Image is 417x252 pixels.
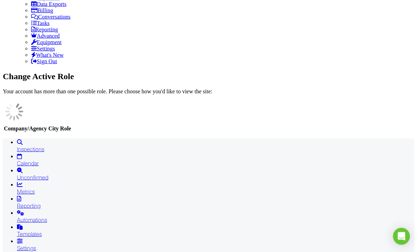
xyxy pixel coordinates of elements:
[31,39,61,45] a: Equipment
[31,33,60,39] a: Advanced
[48,125,59,132] th: City
[17,223,414,238] a: Templates
[17,160,414,167] div: Calendar
[3,100,25,123] img: loading-93afd81d04378562ca97960a6d0abf470c8f8241ccf6a1b4da771bf876922d1b.gif
[17,181,414,195] a: Metrics
[17,238,414,252] a: Settings
[31,52,64,58] a: What's New
[17,139,414,153] a: Inspections
[31,14,71,20] a: Conversations
[17,188,414,195] div: Metrics
[31,46,55,52] a: Settings
[3,88,414,95] p: Your account has more than one possible role. Please choose how you'd like to view the site:
[31,58,57,64] a: Sign Out
[31,7,53,13] a: Billing
[31,27,58,33] a: Reporting
[17,174,414,181] div: Unconfirmed
[31,1,66,7] a: Data Exports
[3,72,414,81] h2: Change Active Role
[393,228,410,245] div: Open Intercom Messenger
[17,195,414,209] a: Reporting
[17,167,414,181] a: Unconfirmed
[17,146,414,153] div: Inspections
[31,20,49,26] a: Tasks
[17,209,414,223] a: Automations (Advanced)
[17,230,414,238] div: Templates
[4,125,47,132] th: Company/Agency
[17,245,414,252] div: Settings
[17,153,414,167] a: Calendar
[17,202,414,209] div: Reporting
[17,216,414,223] div: Automations
[60,125,71,132] th: Role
